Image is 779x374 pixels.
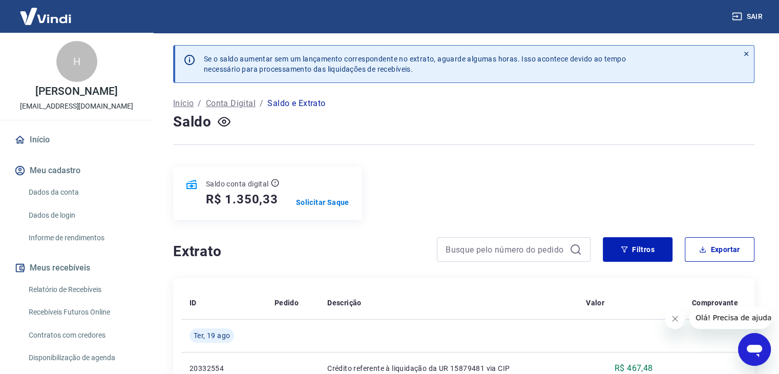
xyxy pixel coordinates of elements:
p: / [198,97,201,110]
p: Valor [586,298,604,308]
span: Olá! Precisa de ajuda? [6,7,86,15]
button: Filtros [603,237,672,262]
p: Crédito referente à liquidação da UR 15879481 via CIP [327,363,570,373]
a: Início [12,129,141,151]
p: 20332554 [190,363,258,373]
p: Pedido [275,298,299,308]
a: Contratos com credores [25,325,141,346]
p: ID [190,298,197,308]
a: Dados da conta [25,182,141,203]
a: Início [173,97,194,110]
a: Conta Digital [206,97,256,110]
p: Saldo conta digital [206,179,269,189]
a: Relatório de Recebíveis [25,279,141,300]
iframe: Mensagem da empresa [689,306,771,329]
button: Meu cadastro [12,159,141,182]
h5: R$ 1.350,33 [206,191,278,207]
p: / [260,97,263,110]
iframe: Botão para abrir a janela de mensagens [738,333,771,366]
input: Busque pelo número do pedido [446,242,565,257]
img: Vindi [12,1,79,32]
p: Descrição [327,298,362,308]
button: Meus recebíveis [12,257,141,279]
iframe: Fechar mensagem [665,308,685,329]
a: Informe de rendimentos [25,227,141,248]
div: H [56,41,97,82]
a: Solicitar Saque [296,197,349,207]
a: Disponibilização de agenda [25,347,141,368]
button: Exportar [685,237,754,262]
button: Sair [730,7,767,26]
p: Se o saldo aumentar sem um lançamento correspondente no extrato, aguarde algumas horas. Isso acon... [204,54,626,74]
span: Ter, 19 ago [194,330,230,341]
a: Dados de login [25,205,141,226]
p: [EMAIL_ADDRESS][DOMAIN_NAME] [20,101,133,112]
a: Recebíveis Futuros Online [25,302,141,323]
p: Comprovante [692,298,738,308]
h4: Saldo [173,112,212,132]
p: Saldo e Extrato [267,97,325,110]
h4: Extrato [173,241,425,262]
p: [PERSON_NAME] [35,86,117,97]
